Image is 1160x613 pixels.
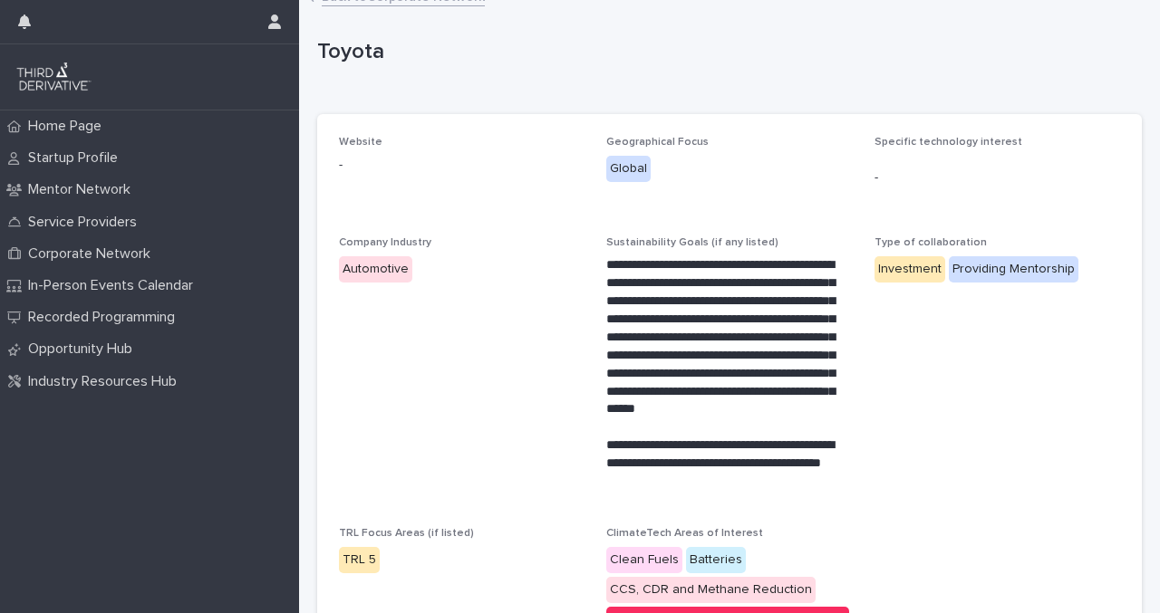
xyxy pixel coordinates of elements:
[606,528,763,539] span: ClimateTech Areas of Interest
[875,237,987,248] span: Type of collaboration
[339,256,412,283] div: Automotive
[339,528,474,539] span: TRL Focus Areas (if listed)
[21,373,191,390] p: Industry Resources Hub
[339,156,585,175] p: -
[606,547,682,573] div: Clean Fuels
[339,547,380,573] div: TRL 5
[949,256,1078,283] div: Providing Mentorship
[21,245,165,263] p: Corporate Network
[21,309,189,326] p: Recorded Programming
[686,547,746,573] div: Batteries
[875,168,1120,187] p: -
[21,277,208,294] p: In-Person Events Calendar
[875,137,1022,148] span: Specific technology interest
[875,256,945,283] div: Investment
[606,237,778,248] span: Sustainability Goals (if any listed)
[21,340,147,358] p: Opportunity Hub
[14,59,93,95] img: q0dI35fxT46jIlCv2fcp
[21,149,132,167] p: Startup Profile
[606,137,709,148] span: Geographical Focus
[339,137,382,148] span: Website
[21,214,151,231] p: Service Providers
[339,237,431,248] span: Company Industry
[606,577,816,603] div: CCS, CDR and Methane Reduction
[21,181,145,198] p: Mentor Network
[21,118,116,135] p: Home Page
[317,39,1135,65] p: Toyota
[606,156,651,182] div: Global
